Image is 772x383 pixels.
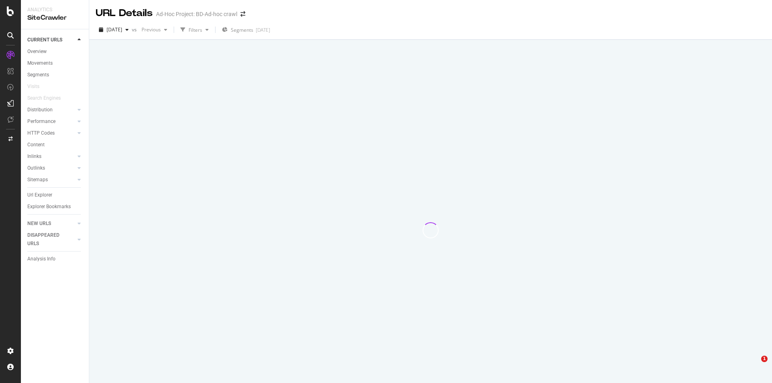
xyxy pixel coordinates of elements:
div: Performance [27,117,55,126]
a: Overview [27,47,83,56]
a: Content [27,141,83,149]
a: Explorer Bookmarks [27,203,83,211]
div: SiteCrawler [27,13,82,23]
a: Outlinks [27,164,75,172]
button: Filters [177,23,212,36]
a: Inlinks [27,152,75,161]
a: Visits [27,82,47,91]
a: Performance [27,117,75,126]
a: Analysis Info [27,255,83,263]
iframe: Intercom live chat [745,356,764,375]
span: Previous [138,26,161,33]
div: Distribution [27,106,53,114]
a: Distribution [27,106,75,114]
div: CURRENT URLS [27,36,62,44]
span: vs [132,26,138,33]
div: Search Engines [27,94,61,102]
button: Previous [138,23,170,36]
a: DISAPPEARED URLS [27,231,75,248]
div: Overview [27,47,47,56]
a: HTTP Codes [27,129,75,137]
a: Movements [27,59,83,68]
div: DISAPPEARED URLS [27,231,68,248]
a: Segments [27,71,83,79]
div: Analysis Info [27,255,55,263]
div: Filters [189,27,202,33]
button: [DATE] [96,23,132,36]
a: Sitemaps [27,176,75,184]
a: Search Engines [27,94,69,102]
span: 2025 Sep. 8th [107,26,122,33]
div: HTTP Codes [27,129,55,137]
div: Ad-Hoc Project: BD-Ad-hoc crawl [156,10,237,18]
div: Analytics [27,6,82,13]
a: NEW URLS [27,219,75,228]
div: NEW URLS [27,219,51,228]
div: Explorer Bookmarks [27,203,71,211]
div: Url Explorer [27,191,52,199]
div: Outlinks [27,164,45,172]
a: Url Explorer [27,191,83,199]
div: Segments [27,71,49,79]
div: arrow-right-arrow-left [240,11,245,17]
button: Segments[DATE] [219,23,273,36]
a: CURRENT URLS [27,36,75,44]
div: URL Details [96,6,153,20]
div: Movements [27,59,53,68]
div: Sitemaps [27,176,48,184]
div: Content [27,141,45,149]
div: [DATE] [256,27,270,33]
span: 1 [761,356,768,362]
div: Inlinks [27,152,41,161]
div: Visits [27,82,39,91]
span: Segments [231,27,253,33]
